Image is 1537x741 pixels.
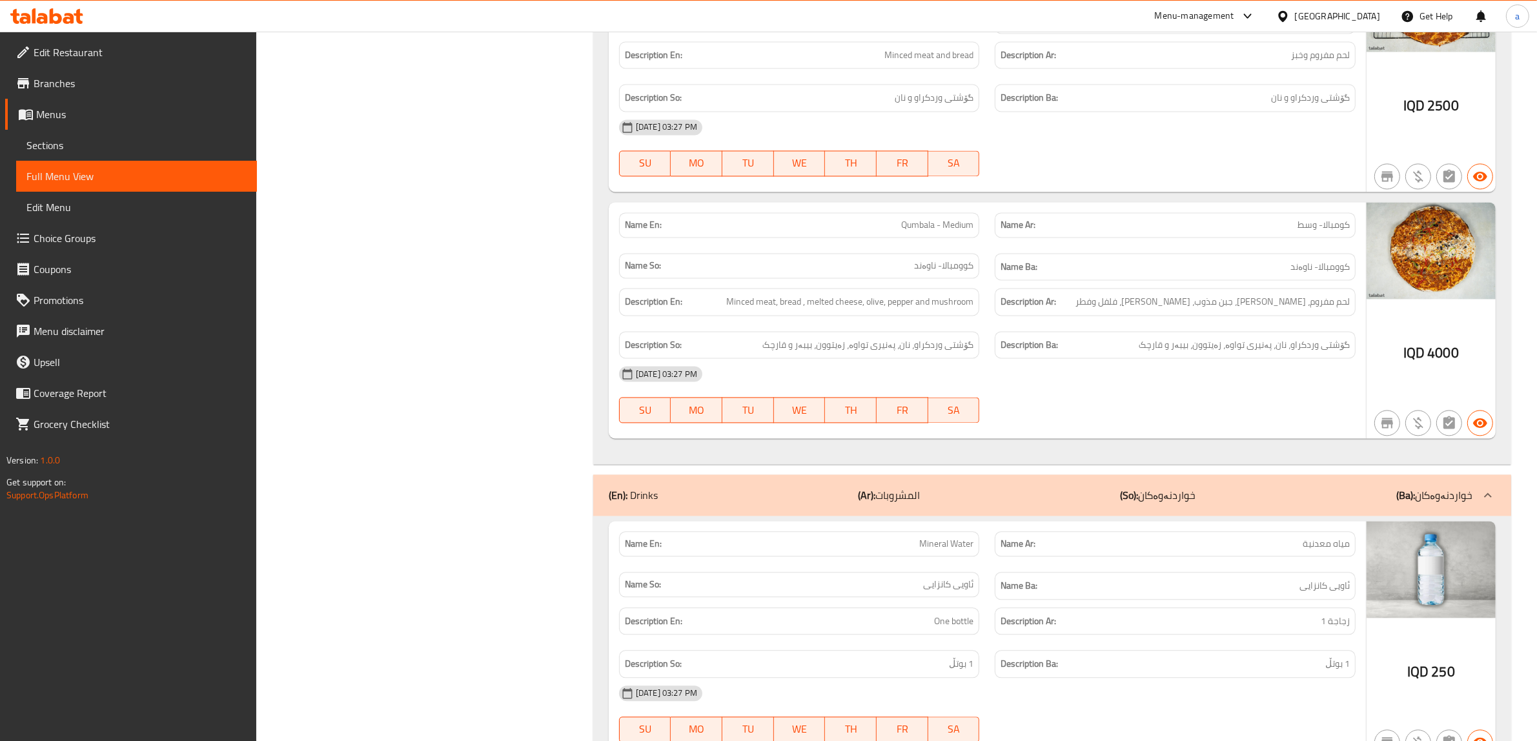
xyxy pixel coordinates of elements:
strong: Description Ar: [1001,613,1056,629]
strong: Description So: [625,656,682,672]
a: Edit Menu [16,192,257,223]
a: Menu disclaimer [5,316,257,347]
a: Upsell [5,347,257,378]
img: Qumbala__Medium638930286044766944.jpg [1367,202,1496,299]
span: 4000 [1427,340,1459,365]
strong: Name En: [625,218,662,232]
button: WE [774,397,826,423]
p: المشروبات [858,487,920,503]
span: کوومبالا- ناوەند [914,259,973,272]
span: 1 بوتڵ [1325,656,1350,672]
strong: Description Ba: [1001,337,1058,353]
a: Promotions [5,285,257,316]
strong: Name Ba: [1001,259,1037,275]
span: SA [933,154,975,172]
button: Not has choices [1436,163,1462,189]
span: گۆشتی وردکراو، نان، پەنیری تواوە، زەیتوون، بیبەر و قارچک [762,337,973,353]
span: [DATE] 03:27 PM [631,121,702,133]
span: TH [830,154,871,172]
button: Available [1467,163,1493,189]
p: خواردنەوەکان [1121,487,1196,503]
span: Version: [6,452,38,469]
button: SU [619,150,671,176]
div: (En): Drinks(Ar):المشروبات(So):خواردنەوەکان(Ba):خواردنەوەکان [593,474,1511,516]
span: Minced meat, bread , melted cheese, olive, pepper and mushroom [726,294,973,310]
span: FR [882,401,923,420]
span: MO [676,154,717,172]
button: Not branch specific item [1374,410,1400,436]
span: Full Menu View [26,168,247,184]
strong: Description Ba: [1001,656,1058,672]
button: SA [928,397,980,423]
span: Choice Groups [34,230,247,246]
span: ئاویی کانزایی [923,578,973,591]
b: (En): [609,485,627,505]
a: Choice Groups [5,223,257,254]
button: SU [619,397,671,423]
span: TU [728,401,769,420]
p: خواردنەوەکان [1396,487,1472,503]
button: MO [671,397,722,423]
span: Edit Menu [26,199,247,215]
span: Mineral Water [919,537,973,551]
strong: Description En: [625,47,682,63]
strong: Description En: [625,613,682,629]
button: WE [774,150,826,176]
span: SA [933,401,975,420]
button: Purchased item [1405,163,1431,189]
span: SU [625,401,666,420]
span: Sections [26,137,247,153]
span: SA [933,720,975,738]
span: Get support on: [6,474,66,491]
strong: Name So: [625,578,661,591]
a: Sections [16,130,257,161]
button: FR [877,150,928,176]
span: 2500 [1427,93,1459,118]
span: ئاویی کانزایی [1299,578,1350,594]
strong: Description So: [625,337,682,353]
span: مياه معدنية [1303,537,1350,551]
strong: Description So: [625,90,682,106]
span: WE [779,154,820,172]
button: TH [825,397,877,423]
button: TU [722,397,774,423]
span: SU [625,720,666,738]
span: WE [779,720,820,738]
span: 250 [1431,659,1454,684]
span: لحم مفروم وخبز [1291,47,1350,63]
a: Branches [5,68,257,99]
span: Minced meat and bread [884,47,973,63]
span: Menus [36,107,247,122]
span: گۆشتی وردکراو، نان، پەنیری تواوە، زەیتوون، بیبەر و قارچک [1139,337,1350,353]
span: Edit Restaurant [34,45,247,60]
span: IQD [1403,340,1425,365]
button: Not has choices [1436,410,1462,436]
span: SU [625,154,666,172]
strong: Name Ba: [1001,578,1037,594]
span: IQD [1407,659,1429,684]
button: Available [1467,410,1493,436]
div: [GEOGRAPHIC_DATA] [1295,9,1380,23]
a: Coupons [5,254,257,285]
button: TU [722,150,774,176]
a: Coverage Report [5,378,257,409]
span: TU [728,154,769,172]
a: Edit Restaurant [5,37,257,68]
button: MO [671,150,722,176]
span: FR [882,154,923,172]
span: Upsell [34,354,247,370]
strong: Name So: [625,259,661,272]
button: FR [877,397,928,423]
strong: Description Ar: [1001,47,1056,63]
span: TU [728,720,769,738]
a: Full Menu View [16,161,257,192]
button: TH [825,150,877,176]
span: Grocery Checklist [34,416,247,432]
button: Not branch specific item [1374,163,1400,189]
p: Drinks [609,487,658,503]
span: زجاجة 1 [1321,613,1350,629]
div: Menu-management [1155,8,1234,24]
strong: Name Ar: [1001,218,1035,232]
span: [DATE] 03:27 PM [631,368,702,380]
strong: Description Ba: [1001,90,1058,106]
